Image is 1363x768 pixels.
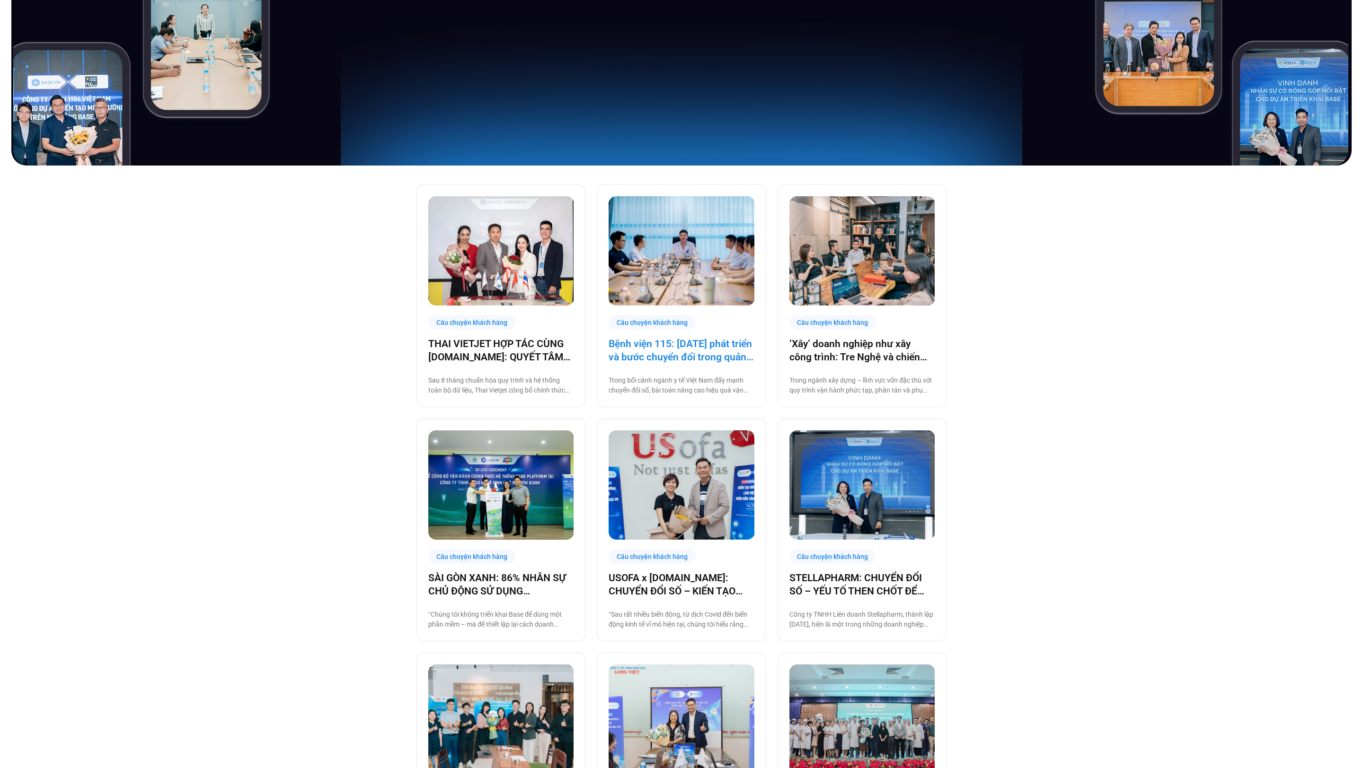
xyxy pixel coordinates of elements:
div: Câu chuyện khách hàng [609,549,696,564]
a: USOFA x [DOMAIN_NAME]: CHUYỂN ĐỔI SỐ – KIẾN TẠO NỘI LỰC CHINH PHỤC THỊ TRƯỜNG QUỐC TẾ [609,571,754,598]
div: Câu chuyện khách hàng [789,315,876,330]
p: “Chúng tôi không triển khai Base để dùng một phần mềm – mà để thiết lập lại cách doanh nghiệp này... [428,610,574,629]
a: SÀI GÒN XANH: 86% NHÂN SỰ CHỦ ĐỘNG SỬ DỤNG [DOMAIN_NAME], ĐẶT NỀN MÓNG CHO MỘT HỆ SINH THÁI SỐ HO... [428,571,574,598]
p: Trong bối cảnh ngành y tế Việt Nam đẩy mạnh chuyển đổi số, bài toán nâng cao hiệu quả vận hành đa... [609,375,754,395]
div: Câu chuyện khách hàng [789,549,876,564]
p: Sau 8 tháng chuẩn hóa quy trình và hệ thống toàn bộ dữ liệu, Thai Vietjet công bố chính thức vận ... [428,375,574,395]
div: Câu chuyện khách hàng [428,549,515,564]
a: THAI VIETJET HỢP TÁC CÙNG [DOMAIN_NAME]: QUYẾT TÂM “CẤT CÁNH” CHUYỂN ĐỔI SỐ [428,337,574,364]
a: STELLAPHARM: CHUYỂN ĐỔI SỐ – YẾU TỐ THEN CHỐT ĐỂ GIA TĂNG TỐC ĐỘ TĂNG TRƯỞNG [789,571,935,598]
a: Bệnh viện 115: [DATE] phát triển và bước chuyển đổi trong quản trị bệnh viện tư nhân [609,337,754,364]
p: “Sau rất nhiều biến động, từ dịch Covid đến biến động kinh tế vĩ mô hiện tại, chúng tôi hiểu rằng... [609,610,754,629]
a: ‘Xây’ doanh nghiệp như xây công trình: Tre Nghệ và chiến lược chuyển đổi từ gốc [789,337,935,364]
p: Công ty TNHH Liên doanh Stellapharm, thành lập [DATE], hiện là một trong những doanh nghiệp dẫn đ... [789,610,935,629]
div: Câu chuyện khách hàng [428,315,515,330]
div: Câu chuyện khách hàng [609,315,696,330]
p: Trong ngành xây dựng – lĩnh vực vốn đặc thù với quy trình vận hành phức tạp, phân tán và phụ thuộ... [789,375,935,395]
